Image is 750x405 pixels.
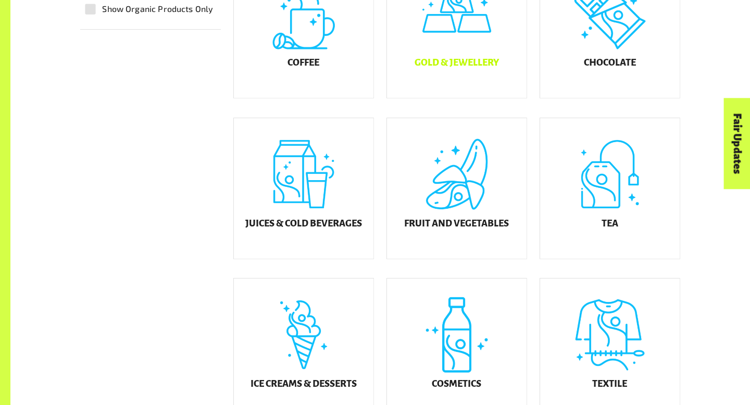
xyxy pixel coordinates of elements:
[540,118,680,259] a: Tea
[602,219,618,229] h5: Tea
[404,219,509,229] h5: Fruit and Vegetables
[415,58,499,68] h5: Gold & Jewellery
[245,219,362,229] h5: Juices & Cold Beverages
[592,379,627,389] h5: Textile
[102,3,213,15] span: Show Organic Products Only
[432,379,481,389] h5: Cosmetics
[584,58,636,68] h5: Chocolate
[233,118,374,259] a: Juices & Cold Beverages
[287,58,319,68] h5: Coffee
[251,379,357,389] h5: Ice Creams & Desserts
[386,118,527,259] a: Fruit and Vegetables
